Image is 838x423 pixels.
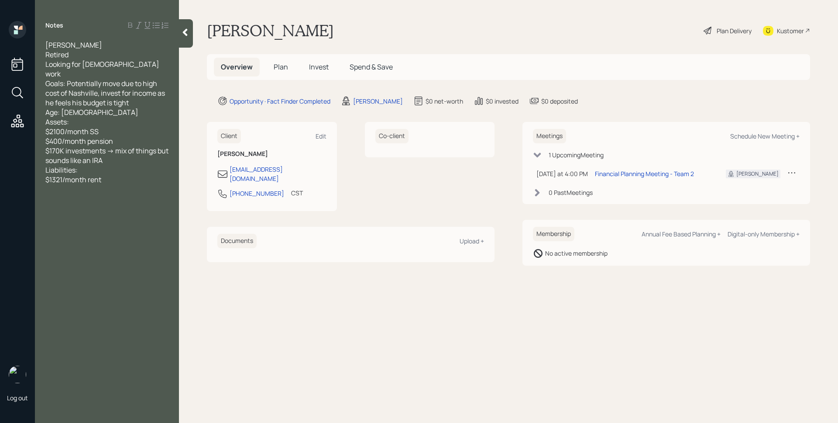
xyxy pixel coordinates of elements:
[460,237,484,245] div: Upload +
[45,21,63,30] label: Notes
[221,62,253,72] span: Overview
[545,249,608,258] div: No active membership
[274,62,288,72] span: Plan
[642,230,721,238] div: Annual Fee Based Planning +
[549,150,604,159] div: 1 Upcoming Meeting
[595,169,694,178] div: Financial Planning Meeting - Team 2
[533,227,574,241] h6: Membership
[717,26,752,35] div: Plan Delivery
[533,129,566,143] h6: Meetings
[7,394,28,402] div: Log out
[375,129,409,143] h6: Co-client
[486,97,519,106] div: $0 invested
[309,62,329,72] span: Invest
[45,40,170,184] span: [PERSON_NAME] Retired Looking for [DEMOGRAPHIC_DATA] work Goals: Potentially move due to high cos...
[541,97,578,106] div: $0 deposited
[736,170,779,178] div: [PERSON_NAME]
[426,97,463,106] div: $0 net-worth
[217,129,241,143] h6: Client
[230,165,326,183] div: [EMAIL_ADDRESS][DOMAIN_NAME]
[549,188,593,197] div: 0 Past Meeting s
[230,189,284,198] div: [PHONE_NUMBER]
[316,132,326,140] div: Edit
[217,234,257,248] h6: Documents
[536,169,588,178] div: [DATE] at 4:00 PM
[350,62,393,72] span: Spend & Save
[207,21,334,40] h1: [PERSON_NAME]
[217,150,326,158] h6: [PERSON_NAME]
[9,366,26,383] img: james-distasi-headshot.png
[353,97,403,106] div: [PERSON_NAME]
[730,132,800,140] div: Schedule New Meeting +
[230,97,330,106] div: Opportunity · Fact Finder Completed
[728,230,800,238] div: Digital-only Membership +
[777,26,804,35] div: Kustomer
[291,188,303,198] div: CST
